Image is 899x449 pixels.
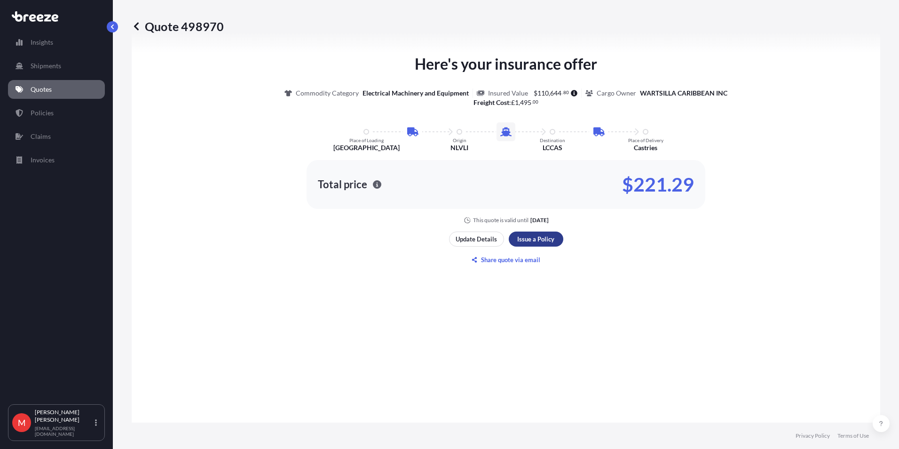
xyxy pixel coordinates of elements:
[511,99,515,106] span: £
[628,137,663,143] p: Place of Delivery
[18,418,26,427] span: M
[31,108,54,118] p: Policies
[296,88,359,98] p: Commodity Category
[473,98,509,106] b: Freight Cost
[35,409,93,424] p: [PERSON_NAME] [PERSON_NAME]
[796,432,830,440] a: Privacy Policy
[517,234,554,244] p: Issue a Policy
[450,143,468,152] p: NLVLI
[473,216,528,224] p: This quote is valid until
[456,234,497,244] p: Update Details
[534,90,537,96] span: $
[453,137,466,143] p: Origin
[597,88,636,98] p: Cargo Owner
[515,99,519,106] span: 1
[31,38,53,47] p: Insights
[563,91,569,94] span: 80
[481,255,540,265] p: Share quote via email
[640,88,727,98] p: WARTSILLA CARIBBEAN INC
[562,91,563,94] span: .
[550,90,561,96] span: 644
[543,143,562,152] p: LCCAS
[8,127,105,146] a: Claims
[537,90,549,96] span: 110
[473,98,539,107] p: :
[363,88,469,98] p: Electrical Machinery and Equipment
[532,100,533,104] span: .
[519,99,520,106] span: ,
[35,425,93,437] p: [EMAIL_ADDRESS][DOMAIN_NAME]
[31,85,52,94] p: Quotes
[349,137,384,143] p: Place of Loading
[8,104,105,122] a: Policies
[520,99,531,106] span: 495
[8,33,105,52] a: Insights
[509,232,563,247] button: Issue a Policy
[8,80,105,99] a: Quotes
[533,100,538,104] span: 00
[31,155,55,165] p: Invoices
[549,90,550,96] span: ,
[449,232,504,247] button: Update Details
[333,143,400,152] p: [GEOGRAPHIC_DATA]
[318,180,367,189] p: Total price
[415,53,597,75] p: Here's your insurance offer
[8,151,105,169] a: Invoices
[837,432,869,440] a: Terms of Use
[31,61,61,71] p: Shipments
[634,143,657,152] p: Castries
[622,177,694,192] p: $221.29
[488,88,528,98] p: Insured Value
[8,56,105,75] a: Shipments
[132,19,224,34] p: Quote 498970
[530,216,549,224] p: [DATE]
[449,252,563,267] button: Share quote via email
[540,137,565,143] p: Destination
[31,132,51,141] p: Claims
